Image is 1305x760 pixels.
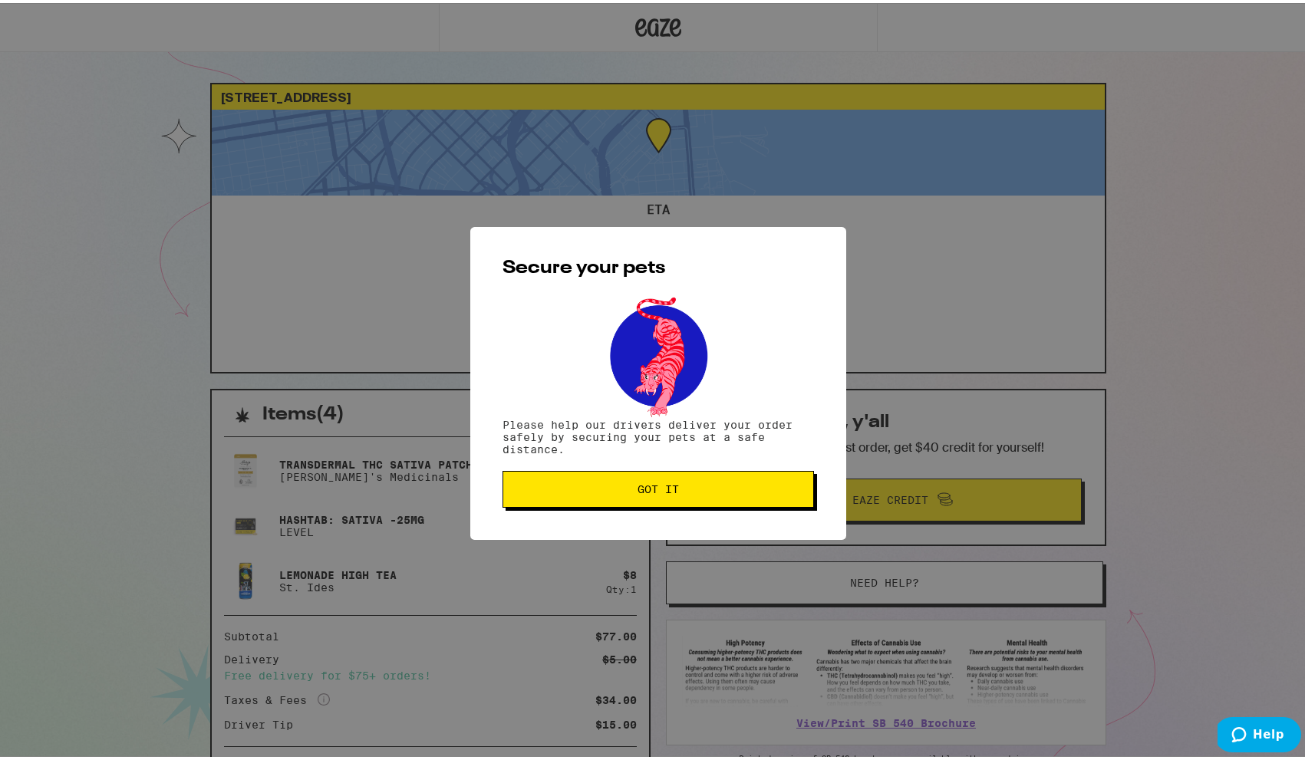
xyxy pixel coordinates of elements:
iframe: Opens a widget where you can find more information [1218,714,1301,752]
span: Got it [638,481,679,492]
img: pets [595,290,721,416]
button: Got it [503,468,814,505]
h2: Secure your pets [503,256,814,275]
p: Please help our drivers deliver your order safely by securing your pets at a safe distance. [503,416,814,452]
